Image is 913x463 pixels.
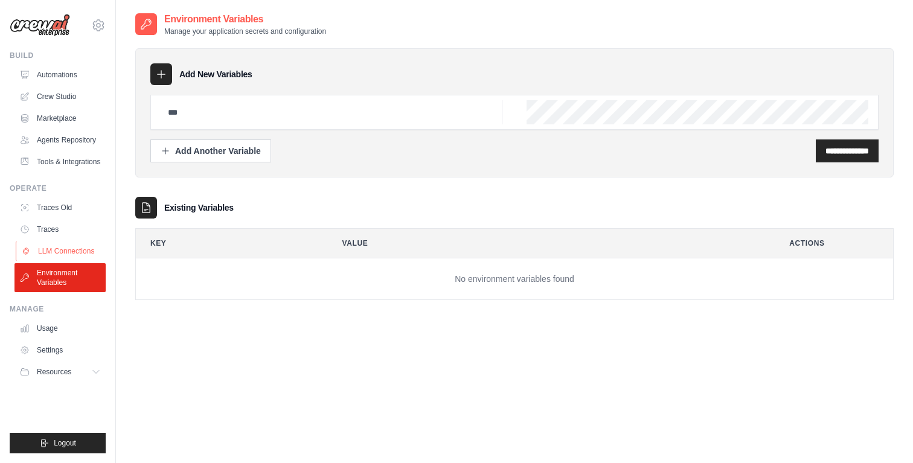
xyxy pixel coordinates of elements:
a: Usage [14,319,106,338]
a: Tools & Integrations [14,152,106,171]
div: Operate [10,184,106,193]
a: Traces Old [14,198,106,217]
button: Add Another Variable [150,139,271,162]
a: Crew Studio [14,87,106,106]
a: Agents Repository [14,130,106,150]
span: Resources [37,367,71,377]
div: Build [10,51,106,60]
h3: Add New Variables [179,68,252,80]
a: Traces [14,220,106,239]
th: Value [328,229,766,258]
button: Logout [10,433,106,453]
span: Logout [54,438,76,448]
a: LLM Connections [16,241,107,261]
td: No environment variables found [136,258,893,300]
img: Logo [10,14,70,37]
h2: Environment Variables [164,12,326,27]
a: Marketplace [14,109,106,128]
p: Manage your application secrets and configuration [164,27,326,36]
a: Automations [14,65,106,85]
a: Environment Variables [14,263,106,292]
button: Resources [14,362,106,382]
div: Manage [10,304,106,314]
a: Settings [14,340,106,360]
th: Key [136,229,318,258]
th: Actions [775,229,893,258]
div: Add Another Variable [161,145,261,157]
h3: Existing Variables [164,202,234,214]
